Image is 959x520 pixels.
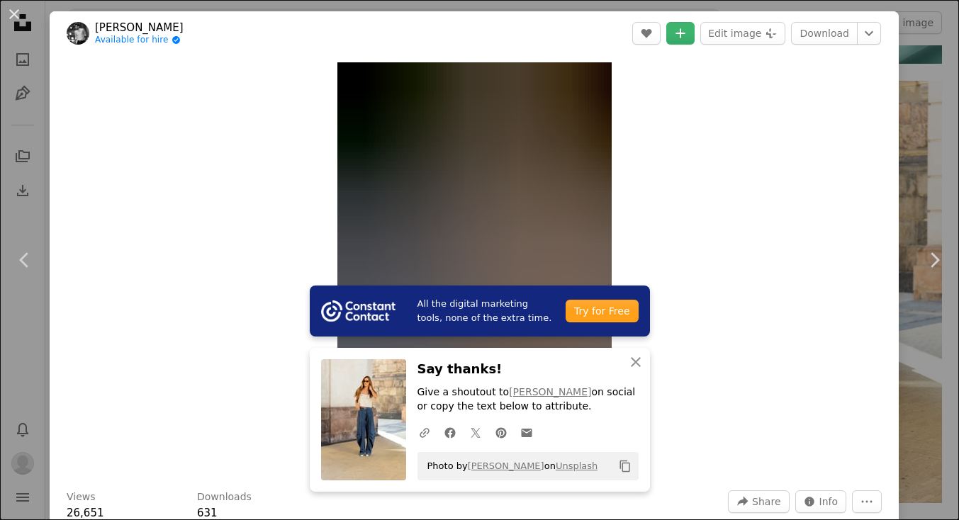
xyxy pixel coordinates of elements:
[819,491,839,512] span: Info
[417,359,639,380] h3: Say thanks!
[463,418,488,446] a: Share on Twitter
[700,22,785,45] button: Edit image
[613,454,637,478] button: Copy to clipboard
[67,507,104,519] span: 26,651
[488,418,514,446] a: Share on Pinterest
[197,507,218,519] span: 631
[852,490,882,513] button: More Actions
[437,418,463,446] a: Share on Facebook
[95,21,184,35] a: [PERSON_NAME]
[791,22,858,45] a: Download
[67,490,96,504] h3: Views
[337,62,612,473] img: a woman walking down the street in a trench coat
[468,460,544,471] a: [PERSON_NAME]
[417,385,639,414] p: Give a shoutout to on social or copy the text below to attribute.
[67,22,89,45] img: Go to Amir Asghari's profile
[752,491,780,512] span: Share
[337,62,612,473] button: Zoom in on this image
[514,418,539,446] a: Share over email
[509,386,591,397] a: [PERSON_NAME]
[197,490,252,504] h3: Downloads
[909,192,959,328] a: Next
[321,300,396,322] img: file-1754318165549-24bf788d5b37
[666,22,695,45] button: Add to Collection
[420,455,598,477] span: Photo by on
[310,286,650,337] a: All the digital marketing tools, none of the extra time.Try for Free
[857,22,881,45] button: Choose download size
[728,490,789,513] button: Share this image
[556,460,598,471] a: Unsplash
[417,297,555,325] span: All the digital marketing tools, none of the extra time.
[795,490,847,513] button: Stats about this image
[95,35,184,46] a: Available for hire
[632,22,661,45] button: Like
[566,300,638,322] div: Try for Free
